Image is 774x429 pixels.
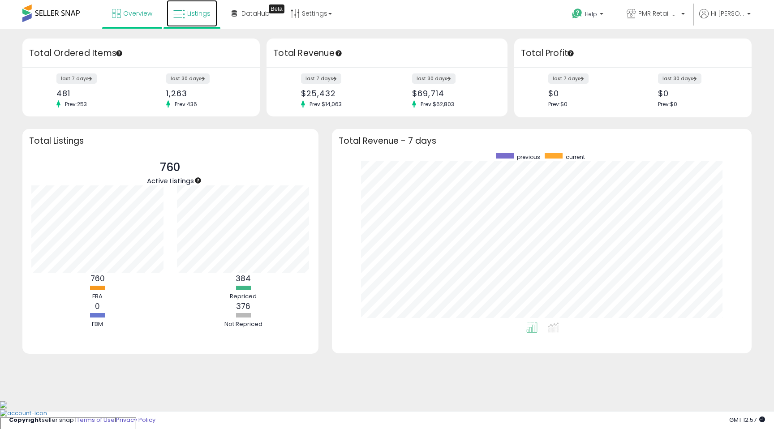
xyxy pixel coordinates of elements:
span: Prev: $0 [658,100,677,108]
h3: Total Revenue - 7 days [339,137,745,144]
span: Overview [123,9,152,18]
span: Help [585,10,597,18]
h3: Total Revenue [273,47,501,60]
div: Not Repriced [216,320,270,329]
span: DataHub [241,9,270,18]
div: $0 [548,89,626,98]
span: Hi [PERSON_NAME] [711,9,744,18]
label: last 7 days [548,73,589,84]
div: Tooltip anchor [567,49,575,57]
span: PMR Retail USA LLC [638,9,679,18]
b: 760 [90,273,105,284]
h3: Total Listings [29,137,312,144]
a: Help [565,1,612,29]
h3: Total Ordered Items [29,47,253,60]
span: current [566,153,585,161]
label: last 7 days [301,73,341,84]
div: 1,263 [166,89,244,98]
label: last 30 days [166,73,210,84]
h3: Total Profit [521,47,745,60]
span: Prev: $0 [548,100,568,108]
span: Active Listings [147,176,194,185]
div: Repriced [216,292,270,301]
div: $69,714 [412,89,491,98]
div: 481 [56,89,134,98]
div: Tooltip anchor [335,49,343,57]
label: last 30 days [412,73,456,84]
span: Prev: $62,803 [416,100,459,108]
div: $0 [658,89,736,98]
div: Tooltip anchor [115,49,123,57]
div: Tooltip anchor [269,4,284,13]
div: Tooltip anchor [194,176,202,184]
p: 760 [147,159,194,176]
div: $25,432 [301,89,380,98]
div: FBA [71,292,125,301]
b: 376 [236,301,250,312]
b: 0 [95,301,100,312]
span: Prev: 253 [60,100,91,108]
a: Hi [PERSON_NAME] [699,9,751,29]
span: previous [517,153,540,161]
span: Prev: 436 [170,100,202,108]
label: last 7 days [56,73,97,84]
i: Get Help [572,8,583,19]
span: Listings [187,9,211,18]
span: Prev: $14,063 [305,100,346,108]
div: FBM [71,320,125,329]
label: last 30 days [658,73,701,84]
b: 384 [236,273,251,284]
